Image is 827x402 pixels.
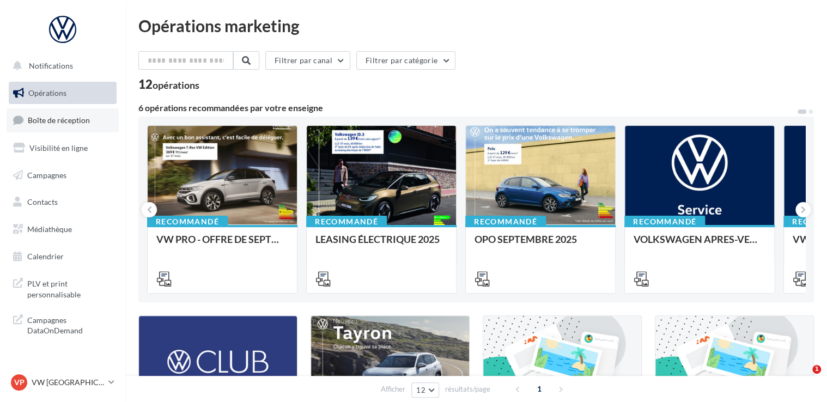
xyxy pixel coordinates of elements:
span: 1 [531,380,548,398]
div: Opérations marketing [138,17,814,34]
span: Campagnes [27,170,66,179]
a: Campagnes DataOnDemand [7,308,119,340]
div: VOLKSWAGEN APRES-VENTE [634,234,765,255]
div: VW PRO - OFFRE DE SEPTEMBRE 25 [156,234,288,255]
div: Recommandé [306,216,387,228]
p: VW [GEOGRAPHIC_DATA] 20 [32,377,104,388]
span: PLV et print personnalisable [27,276,112,300]
a: Contacts [7,191,119,214]
div: 12 [138,78,199,90]
a: Boîte de réception [7,108,119,132]
span: VP [14,377,25,388]
span: Contacts [27,197,58,206]
div: OPO SEPTEMBRE 2025 [475,234,606,255]
span: Calendrier [27,252,64,261]
a: Visibilité en ligne [7,137,119,160]
div: opérations [153,80,199,90]
span: Notifications [29,61,73,70]
span: Campagnes DataOnDemand [27,313,112,336]
span: Opérations [28,88,66,98]
div: 6 opérations recommandées par votre enseigne [138,103,796,112]
button: Filtrer par catégorie [356,51,455,70]
span: Boîte de réception [28,115,90,125]
span: 12 [416,386,425,394]
span: 1 [812,365,821,374]
iframe: Intercom live chat [790,365,816,391]
div: Recommandé [465,216,546,228]
a: Opérations [7,82,119,105]
button: 12 [411,382,439,398]
span: Visibilité en ligne [29,143,88,153]
div: Recommandé [624,216,705,228]
span: Médiathèque [27,224,72,234]
a: Campagnes [7,164,119,187]
button: Filtrer par canal [265,51,350,70]
a: VP VW [GEOGRAPHIC_DATA] 20 [9,372,117,393]
div: LEASING ÉLECTRIQUE 2025 [315,234,447,255]
a: Calendrier [7,245,119,268]
a: Médiathèque [7,218,119,241]
div: Recommandé [147,216,228,228]
a: PLV et print personnalisable [7,272,119,304]
button: Notifications [7,54,114,77]
span: Afficher [381,384,405,394]
span: résultats/page [445,384,490,394]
